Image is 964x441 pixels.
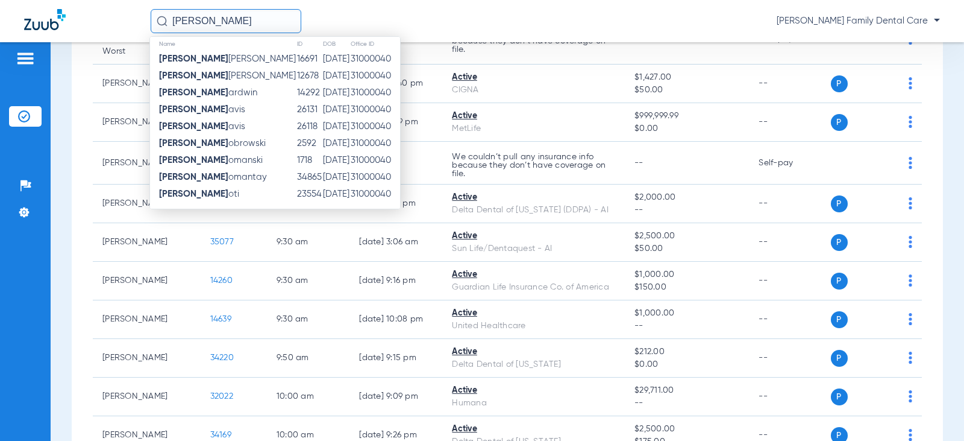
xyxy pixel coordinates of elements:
td: 10:00 AM [267,378,350,416]
span: $2,000.00 [634,191,739,204]
td: 9:50 AM [267,339,350,378]
strong: [PERSON_NAME] [159,105,228,114]
th: DOB [322,37,350,51]
td: [DATE] [322,51,350,68]
span: $29,711.00 [634,384,739,397]
span: $50.00 [634,243,739,255]
td: [PERSON_NAME] [93,65,201,103]
td: -- [749,378,830,416]
span: avis [159,105,245,114]
strong: [PERSON_NAME] [159,189,228,198]
td: -- [749,185,830,223]
div: Delta Dental of [US_STATE] (DDPA) - AI [452,204,615,217]
span: omantay [159,173,267,182]
span: oti [159,189,239,198]
span: ardwin [159,88,257,97]
div: Active [452,71,615,84]
img: group-dot-blue.svg [909,390,912,402]
div: Active [452,230,615,243]
span: $999,999.99 [634,110,739,122]
th: Name [150,37,296,51]
td: [PERSON_NAME] [93,300,201,339]
td: 34865 [296,169,322,186]
img: group-dot-blue.svg [909,116,912,128]
span: -- [634,397,739,410]
td: [DATE] 9:16 PM [349,262,442,300]
span: 14260 [210,276,233,285]
td: 31000040 [350,68,400,84]
img: group-dot-blue.svg [909,429,912,441]
span: P [831,195,848,212]
span: $1,000.00 [634,268,739,281]
div: Delta Dental of [US_STATE] [452,358,615,371]
div: Active [452,423,615,436]
td: 31000040 [350,186,400,203]
div: Active [452,384,615,397]
td: [PERSON_NAME] [93,378,201,416]
span: $50.00 [634,84,739,97]
td: [PERSON_NAME] [93,142,201,185]
td: [DATE] [322,152,350,169]
span: $1,000.00 [634,307,739,320]
span: [PERSON_NAME] [159,71,296,80]
td: [PERSON_NAME] [93,185,201,223]
td: [DATE] 10:08 PM [349,300,442,339]
td: 9:30 AM [267,223,350,262]
span: P [831,273,848,290]
span: -- [634,34,643,43]
td: [DATE] [322,169,350,186]
img: group-dot-blue.svg [909,236,912,248]
div: Guardian Life Insurance Co. of America [452,281,615,294]
span: 14639 [210,315,231,323]
span: $0.00 [634,358,739,371]
td: 31000040 [350,84,400,101]
td: 23554 [296,186,322,203]
span: omanski [159,156,263,165]
strong: [PERSON_NAME] [159,71,228,80]
span: avis [159,122,245,131]
span: $2,500.00 [634,230,739,243]
td: [DATE] 9:15 PM [349,339,442,378]
strong: [PERSON_NAME] [159,139,228,148]
span: 35077 [210,238,234,246]
td: 31000040 [350,118,400,135]
div: Active [452,191,615,204]
div: Active [452,110,615,122]
span: [PERSON_NAME] Family Dental Care [777,15,940,27]
input: Search for patients [151,9,301,33]
span: P [831,234,848,251]
td: 31000040 [350,152,400,169]
td: 31000040 [350,169,400,186]
span: P [831,114,848,131]
td: -- [749,103,830,142]
td: [PERSON_NAME] [93,223,201,262]
span: 34220 [210,354,234,362]
strong: [PERSON_NAME] [159,173,228,182]
span: -- [634,204,739,217]
td: 1718 [296,152,322,169]
td: 16691 [296,51,322,68]
span: $0.00 [634,122,739,135]
td: [PERSON_NAME] [93,262,201,300]
span: -- [634,159,643,167]
span: 34169 [210,431,231,439]
td: Self-pay [749,142,830,185]
span: P [831,311,848,328]
span: 32022 [210,392,233,401]
strong: [PERSON_NAME] [159,54,228,63]
span: P [831,350,848,367]
td: [DATE] [322,118,350,135]
strong: [PERSON_NAME] [159,122,228,131]
span: $150.00 [634,281,739,294]
td: [DATE] [322,84,350,101]
td: [DATE] [322,68,350,84]
td: 9:30 AM [267,262,350,300]
img: group-dot-blue.svg [909,352,912,364]
p: We couldn’t pull any insurance info because they don’t have coverage on file. [452,153,615,178]
img: Search Icon [157,16,167,27]
img: group-dot-blue.svg [909,157,912,169]
div: Humana [452,397,615,410]
span: [PERSON_NAME] [159,54,296,63]
img: group-dot-blue.svg [909,274,912,287]
td: 14292 [296,84,322,101]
